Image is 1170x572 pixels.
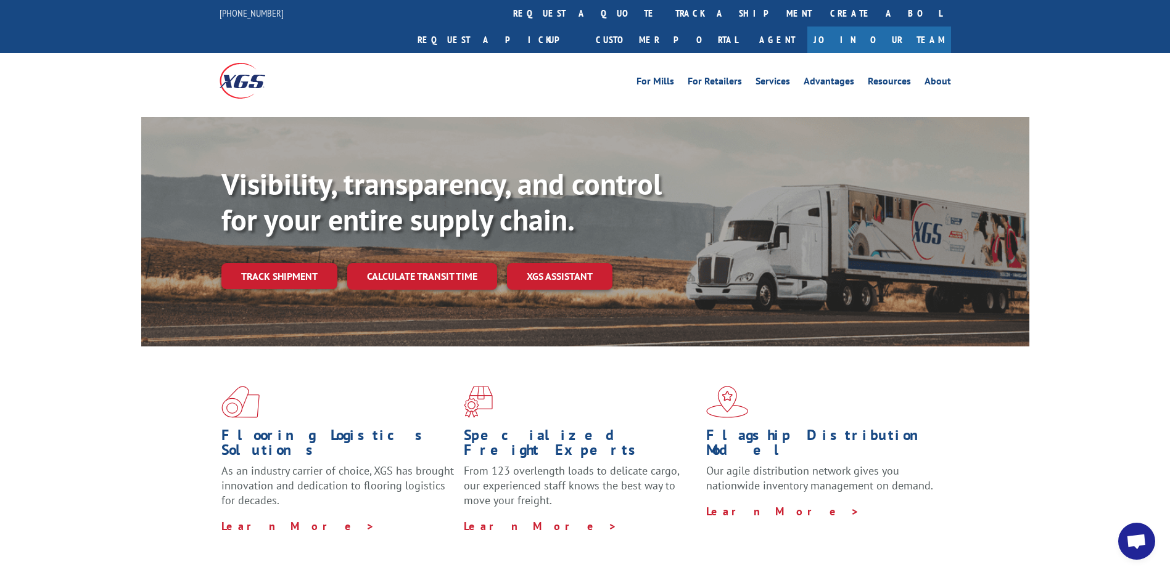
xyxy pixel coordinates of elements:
[464,428,697,464] h1: Specialized Freight Experts
[221,263,337,289] a: Track shipment
[221,165,662,239] b: Visibility, transparency, and control for your entire supply chain.
[868,76,911,90] a: Resources
[507,263,612,290] a: XGS ASSISTANT
[221,464,454,507] span: As an industry carrier of choice, XGS has brought innovation and dedication to flooring logistics...
[706,464,933,492] span: Our agile distribution network gives you nationwide inventory management on demand.
[756,76,790,90] a: Services
[706,504,860,518] a: Learn More >
[347,263,497,290] a: Calculate transit time
[220,7,284,19] a: [PHONE_NUMBER]
[706,386,749,418] img: xgs-icon-flagship-distribution-model-red
[636,76,674,90] a: For Mills
[688,76,742,90] a: For Retailers
[408,27,587,53] a: Request a pickup
[1118,523,1155,560] div: Open chat
[464,386,493,418] img: xgs-icon-focused-on-flooring-red
[221,428,455,464] h1: Flooring Logistics Solutions
[221,519,375,533] a: Learn More >
[804,76,854,90] a: Advantages
[464,464,697,518] p: From 123 overlength loads to delicate cargo, our experienced staff knows the best way to move you...
[587,27,747,53] a: Customer Portal
[221,386,260,418] img: xgs-icon-total-supply-chain-intelligence-red
[464,519,617,533] a: Learn More >
[807,27,951,53] a: Join Our Team
[706,428,939,464] h1: Flagship Distribution Model
[925,76,951,90] a: About
[747,27,807,53] a: Agent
